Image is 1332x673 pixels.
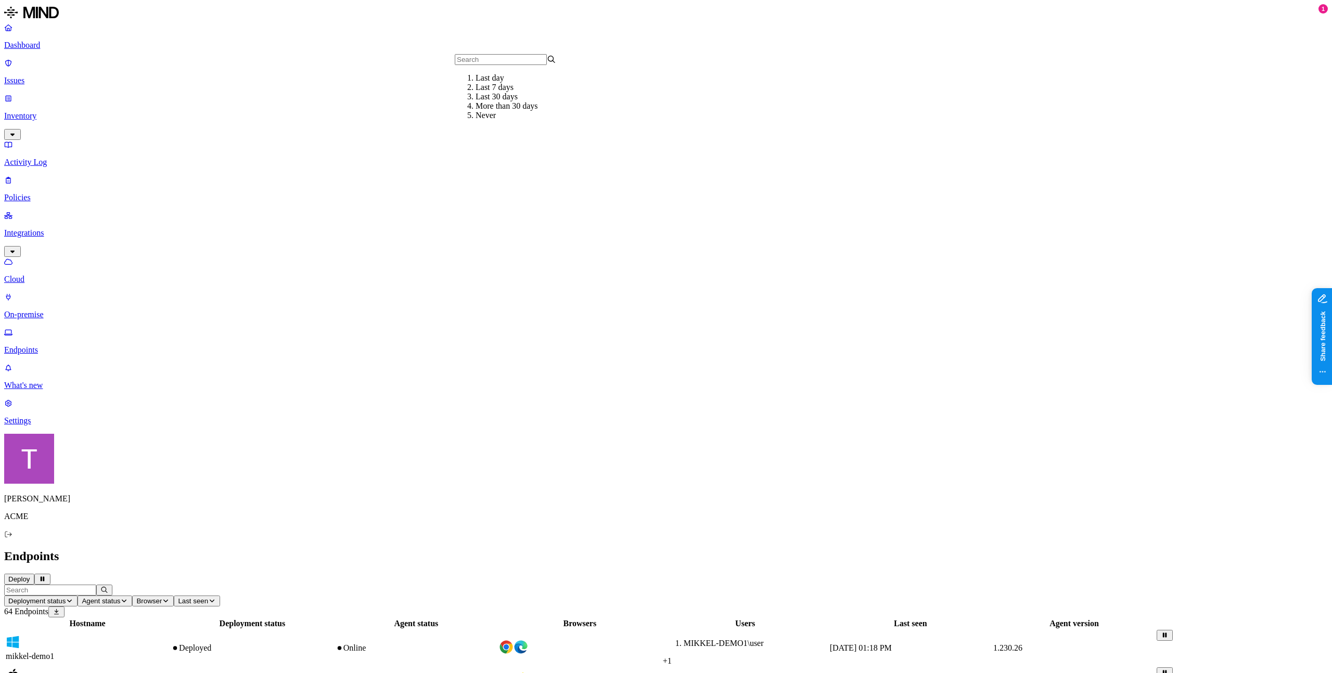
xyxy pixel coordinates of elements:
[993,619,1155,628] div: Agent version
[4,574,34,585] button: Deploy
[336,643,497,653] div: Online
[6,635,20,650] img: windows.svg
[82,597,120,605] span: Agent status
[830,643,892,652] span: [DATE] 01:18 PM
[4,4,1328,23] a: MIND
[4,58,1328,85] a: Issues
[514,640,528,654] img: edge.svg
[4,310,1328,319] p: On-premise
[4,275,1328,284] p: Cloud
[4,111,1328,121] p: Inventory
[6,652,54,661] span: mikkel-demo1
[476,92,577,101] div: Last 30 days
[4,363,1328,390] a: What's new
[4,23,1328,50] a: Dashboard
[4,193,1328,202] p: Policies
[4,175,1328,202] a: Policies
[663,656,672,665] span: + 1
[4,585,96,596] input: Search
[476,111,577,120] div: Never
[4,607,48,616] span: 64 Endpoints
[4,381,1328,390] p: What's new
[136,597,162,605] span: Browser
[4,257,1328,284] a: Cloud
[4,211,1328,255] a: Integrations
[4,345,1328,355] p: Endpoints
[476,73,577,83] div: Last day
[4,140,1328,167] a: Activity Log
[4,292,1328,319] a: On-premise
[499,619,661,628] div: Browsers
[993,643,1022,652] span: 1.230.26
[4,416,1328,425] p: Settings
[4,328,1328,355] a: Endpoints
[476,83,577,92] div: Last 7 days
[830,619,991,628] div: Last seen
[6,619,169,628] div: Hostname
[4,549,1328,563] h2: Endpoints
[663,619,828,628] div: Users
[499,640,514,654] img: chrome.svg
[4,228,1328,238] p: Integrations
[8,597,66,605] span: Deployment status
[4,41,1328,50] p: Dashboard
[476,101,577,111] div: More than 30 days
[455,54,547,65] input: Search
[336,619,497,628] div: Agent status
[4,398,1328,425] a: Settings
[4,434,54,484] img: Tzvi Shir-Vaknin
[178,597,208,605] span: Last seen
[4,512,1328,521] p: ACME
[4,94,1328,138] a: Inventory
[684,639,764,648] span: MIKKEL-DEMO1\user
[4,158,1328,167] p: Activity Log
[171,643,334,653] div: Deployed
[4,76,1328,85] p: Issues
[1318,4,1328,14] div: 1
[171,619,334,628] div: Deployment status
[4,4,59,21] img: MIND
